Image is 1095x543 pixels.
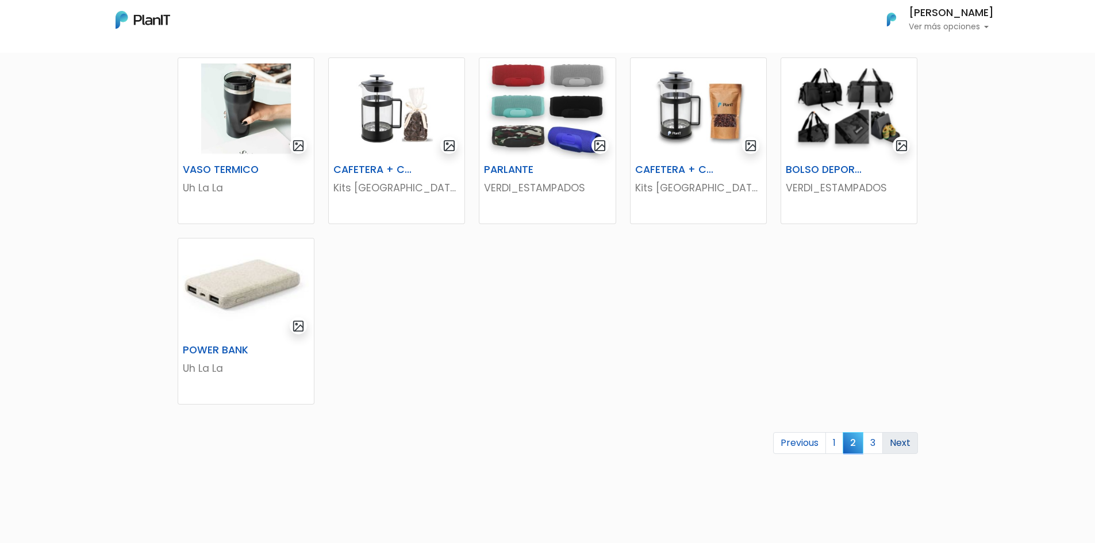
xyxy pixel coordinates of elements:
img: thumb_C14F583B-8ACB-4322-A191-B199E8EE9A61.jpeg [329,58,464,159]
img: gallery-light [744,139,758,152]
h6: CAFETERA + CHOCOLATE [326,164,420,176]
a: 3 [863,432,883,454]
p: Ver más opciones [909,23,994,31]
a: gallery-light PARLANTE VERDI_ESTAMPADOS [479,57,616,224]
img: thumb_DA94E2CF-B819-43A9-ABEE-A867DEA1475D.jpeg [631,58,766,159]
img: thumb_WhatsApp_Image_2023-04-20_at_11.36.09.jpg [178,58,314,159]
img: thumb_2000___2000-Photoroom_-_2024-09-26T150532.072.jpg [479,58,615,159]
a: gallery-light CAFETERA + CHOCOLATE Kits [GEOGRAPHIC_DATA] [328,57,465,224]
p: Uh La La [183,180,309,195]
a: gallery-light CAFETERA + CAFÉ Kits [GEOGRAPHIC_DATA] [630,57,767,224]
img: gallery-light [895,139,908,152]
a: Next [882,432,918,454]
h6: POWER BANK [176,344,270,356]
img: PlanIt Logo [116,11,170,29]
img: thumb_WhatsApp_Image_2025-06-21_at_11.38.19.jpeg [178,238,314,340]
p: VERDI_ESTAMPADOS [484,180,610,195]
h6: VASO TERMICO [176,164,270,176]
img: gallery-light [443,139,456,152]
p: Kits [GEOGRAPHIC_DATA] [333,180,460,195]
div: ¿Necesitás ayuda? [59,11,166,33]
p: VERDI_ESTAMPADOS [786,180,912,195]
img: PlanIt Logo [879,7,904,32]
a: 1 [825,432,843,454]
img: gallery-light [292,139,305,152]
h6: [PERSON_NAME] [909,8,994,18]
h6: PARLANTE [477,164,571,176]
a: gallery-light BOLSO DEPORTIVO VERDI_ESTAMPADOS [781,57,917,224]
h6: BOLSO DEPORTIVO [779,164,873,176]
p: Kits [GEOGRAPHIC_DATA] [635,180,762,195]
p: Uh La La [183,361,309,376]
img: thumb_Captura_de_pantalla_2025-05-29_132914.png [781,58,917,159]
img: gallery-light [292,319,305,333]
a: Previous [773,432,826,454]
span: 2 [843,432,863,453]
img: gallery-light [593,139,606,152]
button: PlanIt Logo [PERSON_NAME] Ver más opciones [872,5,994,34]
h6: CAFETERA + CAFÉ [628,164,722,176]
a: gallery-light VASO TERMICO Uh La La [178,57,314,224]
a: gallery-light POWER BANK Uh La La [178,238,314,405]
